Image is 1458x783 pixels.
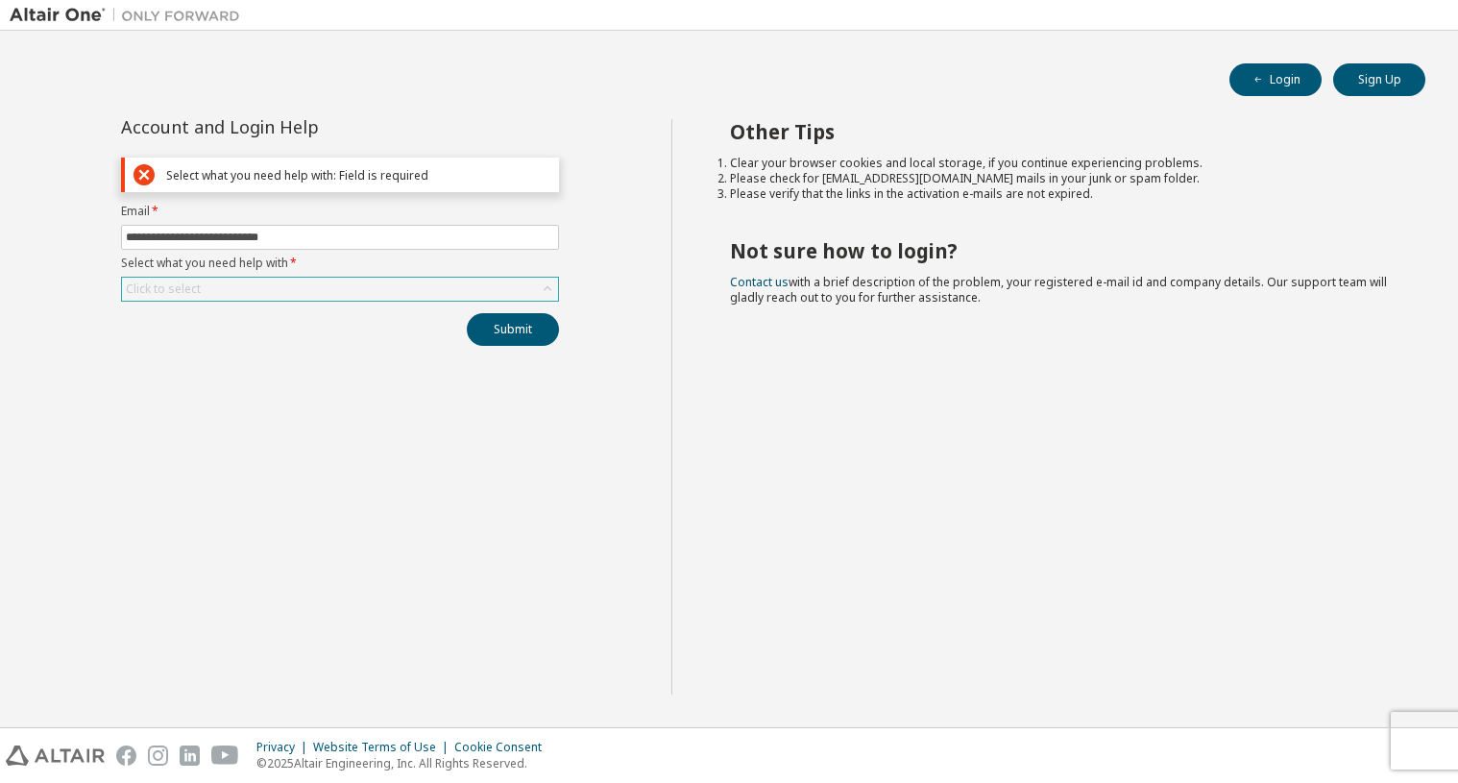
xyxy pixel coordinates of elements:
img: linkedin.svg [180,746,200,766]
li: Please check for [EMAIL_ADDRESS][DOMAIN_NAME] mails in your junk or spam folder. [730,171,1392,186]
button: Submit [467,313,559,346]
img: youtube.svg [211,746,239,766]
div: Cookie Consent [454,740,553,755]
img: facebook.svg [116,746,136,766]
div: Website Terms of Use [313,740,454,755]
img: Altair One [10,6,250,25]
span: with a brief description of the problem, your registered e-mail id and company details. Our suppo... [730,274,1387,306]
img: instagram.svg [148,746,168,766]
p: © 2025 Altair Engineering, Inc. All Rights Reserved. [256,755,553,771]
div: Select what you need help with: Field is required [166,168,550,183]
div: Click to select [122,278,558,301]
div: Click to select [126,281,201,297]
a: Contact us [730,274,789,290]
button: Login [1229,63,1322,96]
img: altair_logo.svg [6,746,105,766]
h2: Other Tips [730,119,1392,144]
button: Sign Up [1333,63,1425,96]
div: Account and Login Help [121,119,472,135]
h2: Not sure how to login? [730,238,1392,263]
div: Privacy [256,740,313,755]
li: Please verify that the links in the activation e-mails are not expired. [730,186,1392,202]
li: Clear your browser cookies and local storage, if you continue experiencing problems. [730,156,1392,171]
label: Select what you need help with [121,256,559,271]
label: Email [121,204,559,219]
